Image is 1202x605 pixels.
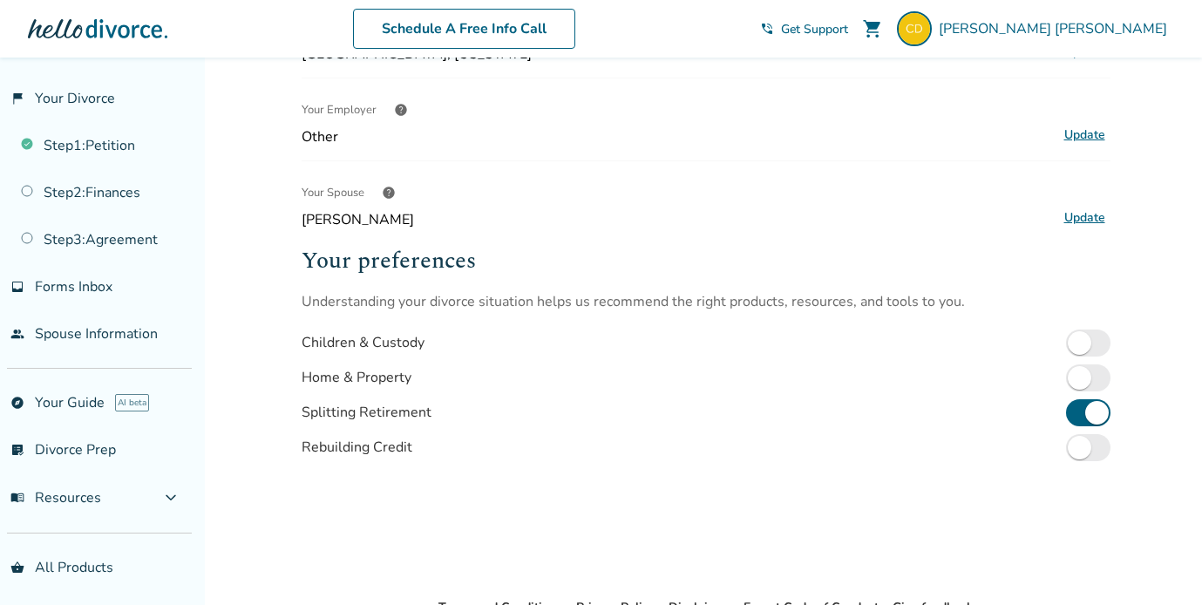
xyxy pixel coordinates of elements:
span: explore [10,396,24,410]
span: Other [302,127,1052,146]
span: Forms Inbox [35,277,112,296]
div: Splitting Retirement [302,403,431,422]
span: [PERSON_NAME] [302,210,1052,229]
div: Home & Property [302,368,411,387]
a: Schedule A Free Info Call [353,9,575,49]
span: list_alt_check [10,443,24,457]
span: [PERSON_NAME] [PERSON_NAME] [939,19,1174,38]
span: Your Spouse [302,175,364,210]
img: carolyn.durkee@gmail.com [897,11,932,46]
span: help [394,103,408,117]
p: Understanding your divorce situation helps us recommend the right products, resources, and tools ... [302,292,1110,311]
iframe: Chat Widget [1115,521,1202,605]
span: expand_more [160,487,181,508]
span: flag_2 [10,92,24,105]
h2: Your preferences [302,243,1110,278]
span: shopping_cart [862,18,883,39]
div: Children & Custody [302,333,424,352]
button: Update [1059,124,1110,146]
span: Get Support [781,21,848,37]
span: help [382,186,396,200]
span: menu_book [10,491,24,505]
button: Update [1059,207,1110,229]
span: phone_in_talk [760,22,774,36]
span: AI beta [115,394,149,411]
span: shopping_basket [10,561,24,574]
span: people [10,327,24,341]
div: Rebuilding Credit [302,438,412,457]
span: Your Employer [302,92,377,127]
span: Resources [10,488,101,507]
span: inbox [10,280,24,294]
a: phone_in_talkGet Support [760,21,848,37]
